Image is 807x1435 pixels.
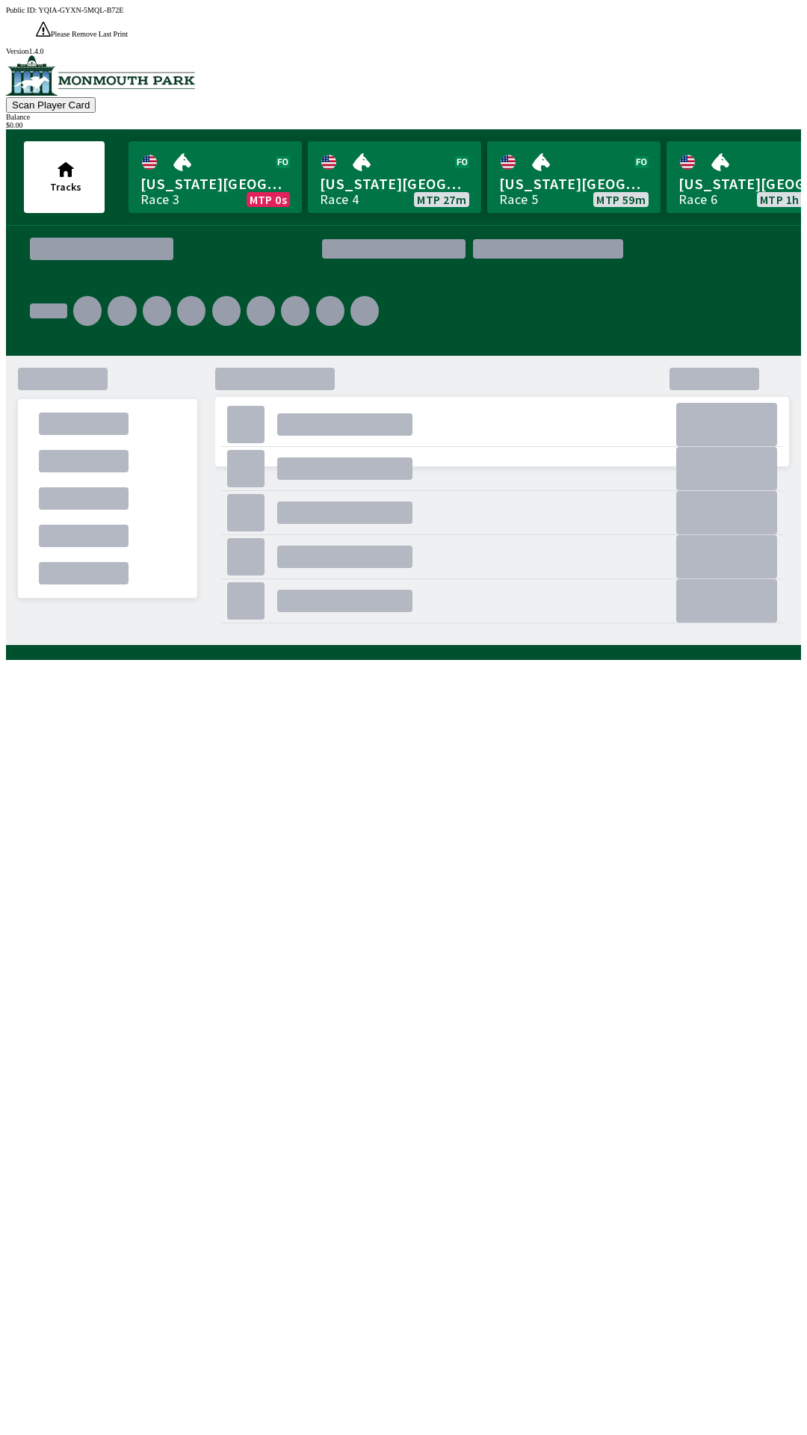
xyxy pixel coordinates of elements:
a: [US_STATE][GEOGRAPHIC_DATA]Race 4MTP 27m [308,141,481,213]
div: Race 4 [320,194,359,206]
div: . [212,296,241,326]
div: . [676,491,777,534]
div: $ 0.00 [6,121,801,129]
div: . [18,368,108,390]
div: . [177,296,205,326]
div: . [247,296,275,326]
span: Please Remove Last Print [51,30,128,38]
div: . [39,413,129,435]
div: Race 3 [140,194,179,206]
div: . [277,590,412,612]
div: Race 6 [678,194,717,206]
div: . [108,296,136,326]
div: Balance [6,113,801,121]
div: . [227,582,265,620]
span: [US_STATE][GEOGRAPHIC_DATA] [499,174,649,194]
div: . [277,457,412,480]
a: [US_STATE][GEOGRAPHIC_DATA]Race 3MTP 0s [129,141,302,213]
div: . [676,579,777,623]
div: . [30,303,67,318]
span: [US_STATE][GEOGRAPHIC_DATA] [320,174,469,194]
span: MTP 27m [417,194,466,206]
div: . [676,535,777,578]
button: Scan Player Card [6,97,96,113]
div: . [39,562,129,584]
div: . [227,406,265,443]
img: venue logo [6,55,195,96]
div: . [227,538,265,575]
div: Race 5 [499,194,538,206]
a: [US_STATE][GEOGRAPHIC_DATA]Race 5MTP 59m [487,141,661,213]
div: . [676,403,777,446]
div: . [39,525,129,547]
div: . [631,243,777,255]
div: . [277,502,412,524]
span: [US_STATE][GEOGRAPHIC_DATA] [140,174,290,194]
button: Tracks [24,141,105,213]
div: . [215,481,789,646]
div: . [39,487,129,510]
div: . [316,296,344,326]
div: . [277,546,412,568]
div: . [385,290,777,365]
span: MTP 0s [250,194,287,206]
div: . [73,296,102,326]
div: Public ID: [6,6,801,14]
div: . [39,450,129,472]
div: . [277,413,412,436]
div: . [227,494,265,531]
div: . [143,296,171,326]
div: . [227,450,265,487]
div: . [281,296,309,326]
div: Version 1.4.0 [6,47,801,55]
div: . [676,447,777,490]
span: MTP 59m [596,194,646,206]
span: Tracks [50,180,81,194]
span: YQIA-GYXN-5MQL-B72E [39,6,124,14]
div: . [350,296,379,326]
